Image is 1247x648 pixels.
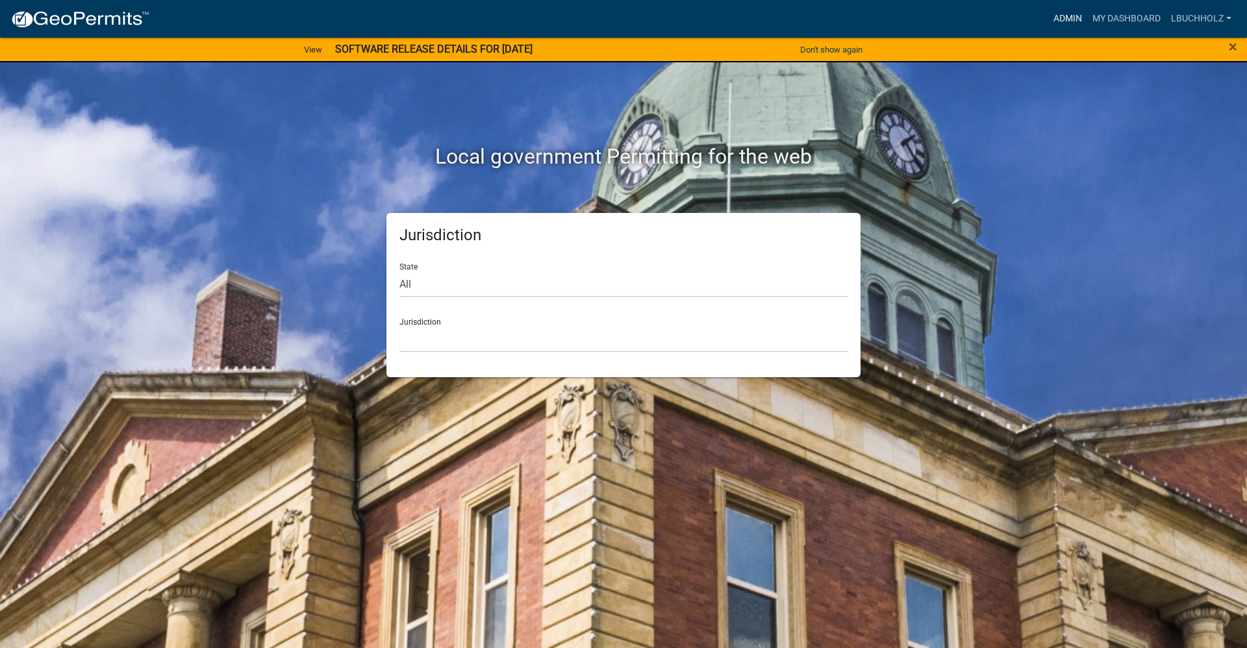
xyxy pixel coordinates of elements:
h2: Local government Permitting for the web [263,144,984,169]
a: lbuchholz [1166,6,1237,31]
a: Admin [1048,6,1087,31]
button: Close [1229,39,1237,55]
button: Don't show again [795,39,868,60]
span: × [1229,38,1237,56]
a: View [299,39,327,60]
h5: Jurisdiction [399,226,848,245]
strong: SOFTWARE RELEASE DETAILS FOR [DATE] [335,43,533,55]
a: My Dashboard [1087,6,1166,31]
